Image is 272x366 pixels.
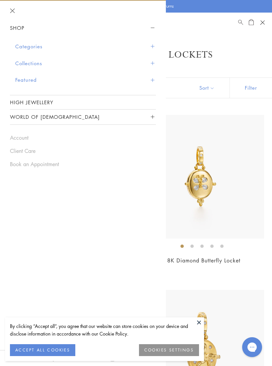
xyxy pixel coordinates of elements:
button: COOKIES SETTINGS [139,344,199,356]
button: Collections [15,55,156,72]
a: Search [238,19,243,26]
button: Show sort by [184,78,230,98]
button: Close navigation [10,8,15,13]
a: Account [10,134,156,141]
a: Client Care [10,147,156,155]
a: Book an Appointment [10,160,156,168]
button: Featured [15,71,156,88]
button: World of [DEMOGRAPHIC_DATA] [10,110,156,124]
button: Shop [10,21,156,35]
div: By clicking “Accept all”, you agree that our website can store cookies on your device and disclos... [10,322,199,338]
a: High Jewellery [10,95,156,109]
nav: Sidebar navigation [10,21,156,125]
a: Open Shopping Bag [249,19,254,26]
button: Open navigation [257,18,267,27]
button: Show filters [230,78,272,98]
a: 18K Diamond Butterfly Locket [164,257,240,264]
button: ACCEPT ALL COOKIES [10,344,75,356]
img: 18K Diamond Butterfly Locket [140,115,264,239]
a: Facebook [51,354,56,362]
button: Categories [15,38,156,55]
iframe: Gorgias live chat messenger [239,335,265,359]
a: Instagram [110,354,115,362]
